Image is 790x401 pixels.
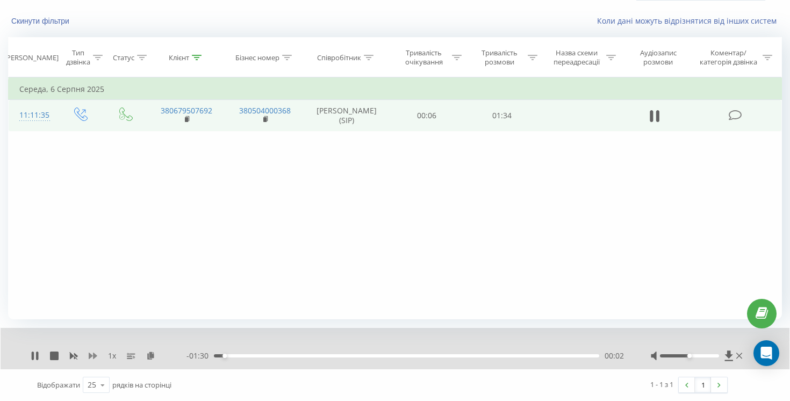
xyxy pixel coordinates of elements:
[753,340,779,366] div: Open Intercom Messenger
[161,105,212,116] a: 380679507692
[650,379,673,390] div: 1 - 1 з 1
[399,48,450,67] div: Тривалість очікування
[697,48,760,67] div: Коментар/категорія дзвінка
[597,16,782,26] a: Коли дані можуть відрізнятися вiд інших систем
[605,350,624,361] span: 00:02
[108,350,116,361] span: 1 x
[304,100,389,131] td: [PERSON_NAME] (SIP)
[239,105,291,116] a: 380504000368
[169,53,189,62] div: Клієнт
[113,53,134,62] div: Статус
[235,53,279,62] div: Бізнес номер
[112,380,171,390] span: рядків на сторінці
[474,48,525,67] div: Тривалість розмови
[464,100,540,131] td: 01:34
[222,354,227,358] div: Accessibility label
[186,350,214,361] span: - 01:30
[19,105,46,126] div: 11:11:35
[687,354,692,358] div: Accessibility label
[9,78,782,100] td: Середа, 6 Серпня 2025
[695,377,711,392] a: 1
[628,48,688,67] div: Аудіозапис розмови
[8,16,75,26] button: Скинути фільтри
[389,100,464,131] td: 00:06
[88,379,96,390] div: 25
[317,53,361,62] div: Співробітник
[37,380,80,390] span: Відображати
[66,48,90,67] div: Тип дзвінка
[4,53,59,62] div: [PERSON_NAME]
[550,48,604,67] div: Назва схеми переадресації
